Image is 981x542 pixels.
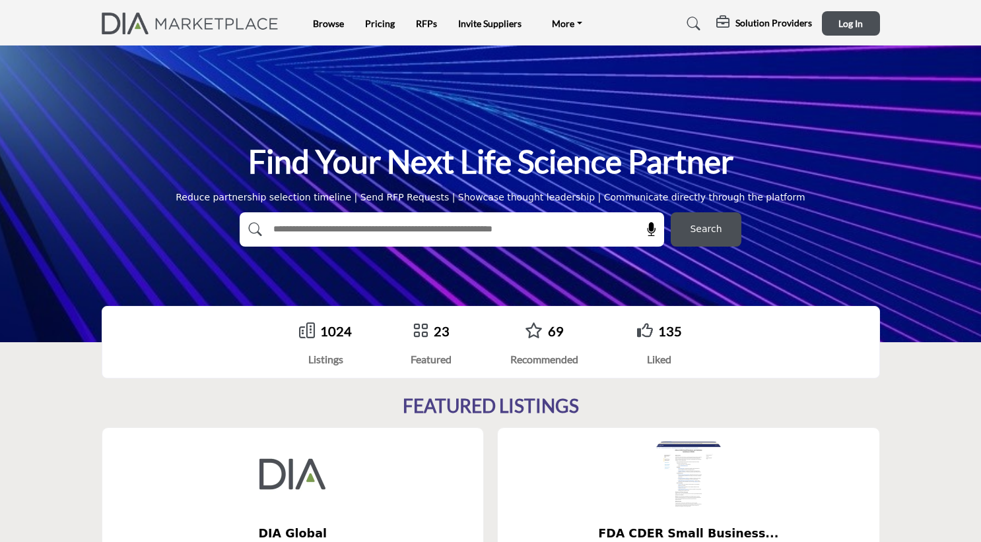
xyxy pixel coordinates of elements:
a: Invite Suppliers [458,18,522,29]
div: Recommended [510,351,578,367]
a: 1024 [320,323,352,339]
div: Featured [411,351,452,367]
h5: Solution Providers [735,17,812,29]
h1: Find Your Next Life Science Partner [248,141,733,182]
i: Go to Liked [637,322,653,338]
span: Log In [838,18,863,29]
a: Pricing [365,18,395,29]
img: FDA CDER Small Business and Industry Assistance (SBIA) [656,441,722,507]
span: DIA Global [122,525,464,542]
a: Go to Recommended [525,322,543,340]
img: DIA Global [259,441,325,507]
a: Search [674,13,709,34]
a: Go to Featured [413,322,428,340]
div: Liked [637,351,682,367]
span: Search [690,222,722,236]
a: 23 [434,323,450,339]
a: 69 [548,323,564,339]
button: Search [671,212,741,247]
span: FDA CDER Small Business... [518,525,860,542]
a: 135 [658,323,682,339]
a: More [543,15,592,33]
div: Listings [299,351,352,367]
div: Solution Providers [716,16,812,32]
h2: FEATURED LISTINGS [403,395,579,417]
div: Reduce partnership selection timeline | Send RFP Requests | Showcase thought leadership | Communi... [176,191,805,204]
img: Site Logo [102,13,286,34]
button: Log In [822,11,880,36]
a: RFPs [416,18,437,29]
a: Browse [313,18,344,29]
